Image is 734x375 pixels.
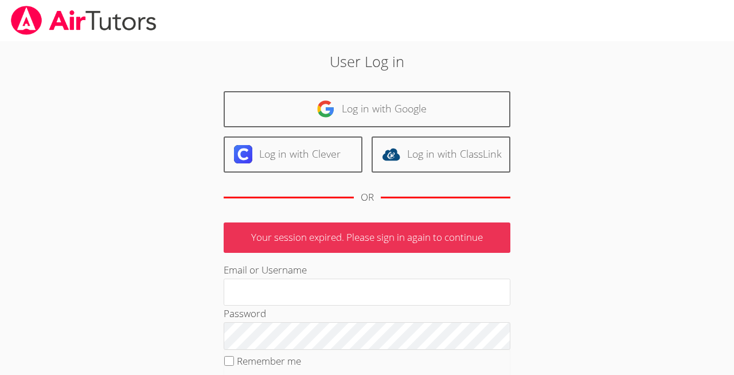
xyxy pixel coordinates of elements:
a: Log in with Google [224,91,510,127]
a: Log in with Clever [224,136,362,173]
h2: User Log in [169,50,565,72]
div: OR [361,189,374,206]
label: Email or Username [224,263,307,276]
img: airtutors_banner-c4298cdbf04f3fff15de1276eac7730deb9818008684d7c2e4769d2f7ddbe033.png [10,6,158,35]
img: clever-logo-6eab21bc6e7a338710f1a6ff85c0baf02591cd810cc4098c63d3a4b26e2feb20.svg [234,145,252,163]
label: Password [224,307,266,320]
img: classlink-logo-d6bb404cc1216ec64c9a2012d9dc4662098be43eaf13dc465df04b49fa7ab582.svg [382,145,400,163]
a: Log in with ClassLink [372,136,510,173]
p: Your session expired. Please sign in again to continue [224,222,510,253]
label: Remember me [237,354,301,368]
img: google-logo-50288ca7cdecda66e5e0955fdab243c47b7ad437acaf1139b6f446037453330a.svg [317,100,335,118]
